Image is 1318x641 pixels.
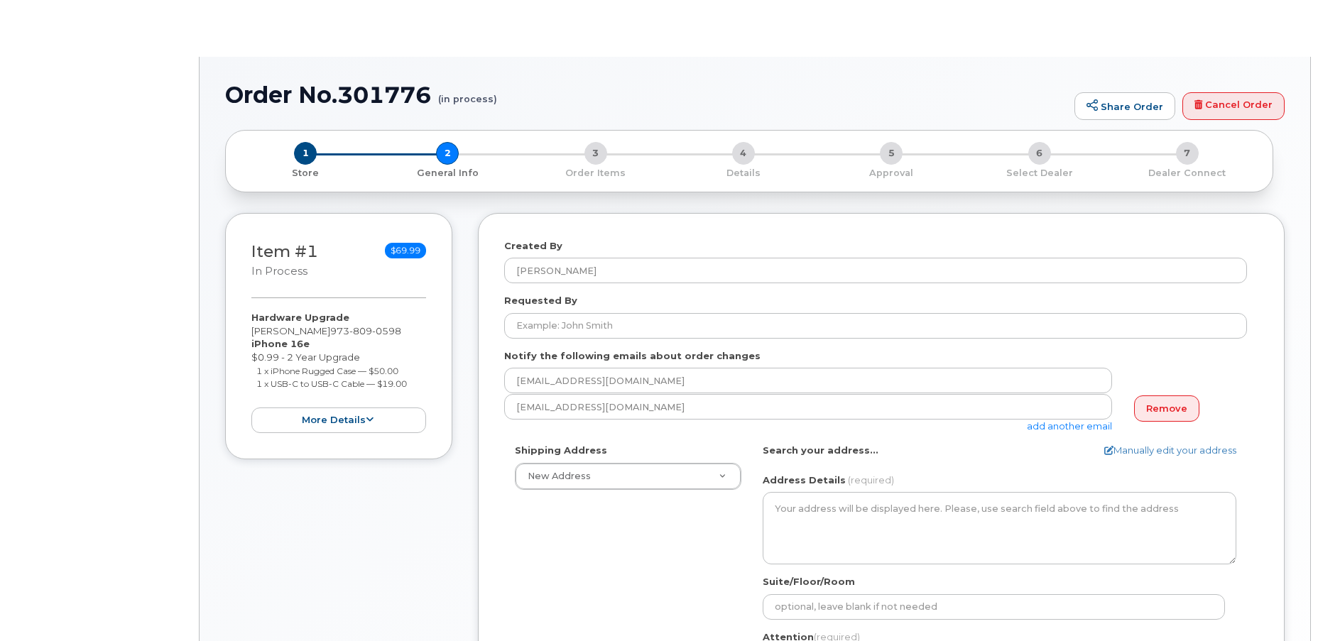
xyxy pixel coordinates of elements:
small: in process [251,265,307,278]
span: 0598 [372,325,401,336]
a: Cancel Order [1182,92,1285,121]
p: Store [243,167,368,180]
a: Share Order [1074,92,1175,121]
span: $69.99 [385,243,426,258]
button: more details [251,407,426,434]
label: Address Details [763,473,846,487]
a: add another email [1027,420,1112,432]
input: Example: John Smith [504,313,1247,339]
label: Search your address... [763,444,878,457]
span: (required) [848,474,894,486]
div: [PERSON_NAME] $0.99 - 2 Year Upgrade [251,311,426,433]
h3: Item #1 [251,243,318,279]
span: 809 [349,325,372,336]
small: (in process) [438,82,497,104]
label: Suite/Floor/Room [763,575,855,588]
label: Requested By [504,294,577,307]
a: 1 Store [237,165,374,180]
strong: iPhone 16e [251,338,310,349]
input: optional, leave blank if not needed [763,594,1225,620]
label: Created By [504,239,562,253]
a: Remove [1134,395,1199,422]
a: New Address [516,464,741,489]
span: New Address [528,471,591,481]
input: Example: john@appleseed.com [504,368,1112,393]
label: Notify the following emails about order changes [504,349,761,363]
small: 1 x USB-C to USB-C Cable — $19.00 [256,378,407,389]
span: 1 [294,142,317,165]
label: Shipping Address [515,444,607,457]
h1: Order No.301776 [225,82,1067,107]
strong: Hardware Upgrade [251,312,349,323]
span: 973 [330,325,401,336]
small: 1 x iPhone Rugged Case — $50.00 [256,366,398,376]
input: Example: john@appleseed.com [504,394,1112,420]
a: Manually edit your address [1104,444,1236,457]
